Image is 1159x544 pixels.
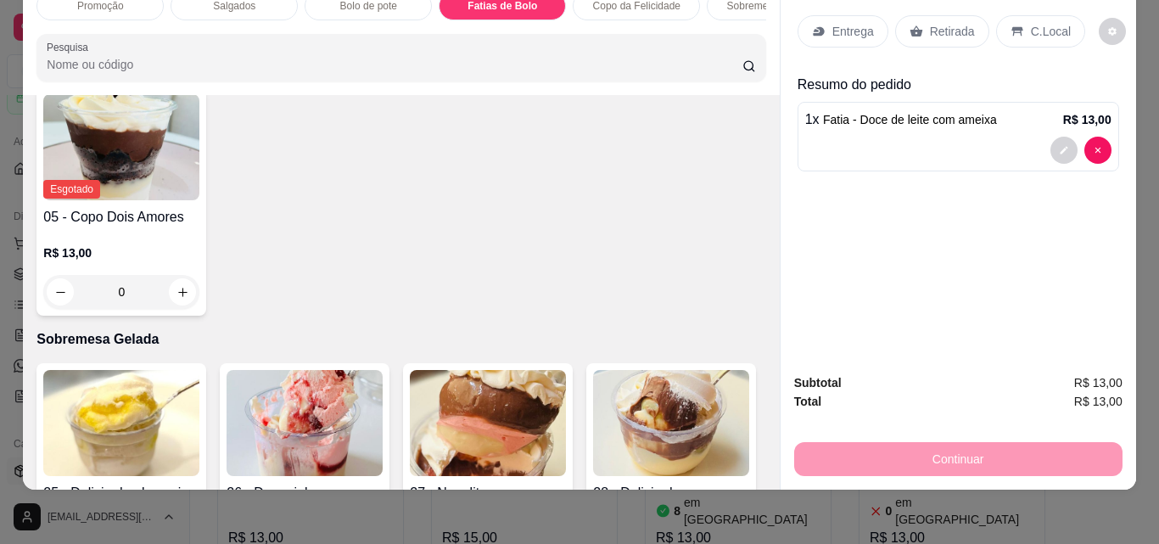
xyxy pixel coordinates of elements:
[43,483,199,503] h4: 25 - Delicia de abacaxi
[1031,23,1071,40] p: C.Local
[227,483,383,503] h4: 26 - Danoninho
[794,395,821,408] strong: Total
[169,278,196,306] button: increase-product-quantity
[1084,137,1111,164] button: decrease-product-quantity
[410,370,566,476] img: product-image
[1063,111,1111,128] p: R$ 13,00
[47,278,74,306] button: decrease-product-quantity
[794,376,842,390] strong: Subtotal
[930,23,975,40] p: Retirada
[832,23,874,40] p: Entrega
[593,370,749,476] img: product-image
[43,207,199,227] h4: 05 - Copo Dois Amores
[36,329,765,350] p: Sobremesa Gelada
[805,109,997,130] p: 1 x
[1074,373,1123,392] span: R$ 13,00
[47,40,94,54] label: Pesquisa
[1074,392,1123,411] span: R$ 13,00
[1099,18,1126,45] button: decrease-product-quantity
[43,94,199,200] img: product-image
[410,483,566,503] h4: 27 - Napolitano
[47,56,742,73] input: Pesquisa
[227,370,383,476] img: product-image
[593,483,749,503] h4: 28 - Delicia de uva
[798,75,1119,95] p: Resumo do pedido
[43,370,199,476] img: product-image
[43,180,100,199] span: Esgotado
[823,113,997,126] span: Fatia - Doce de leite com ameixa
[43,244,199,261] p: R$ 13,00
[1050,137,1078,164] button: decrease-product-quantity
